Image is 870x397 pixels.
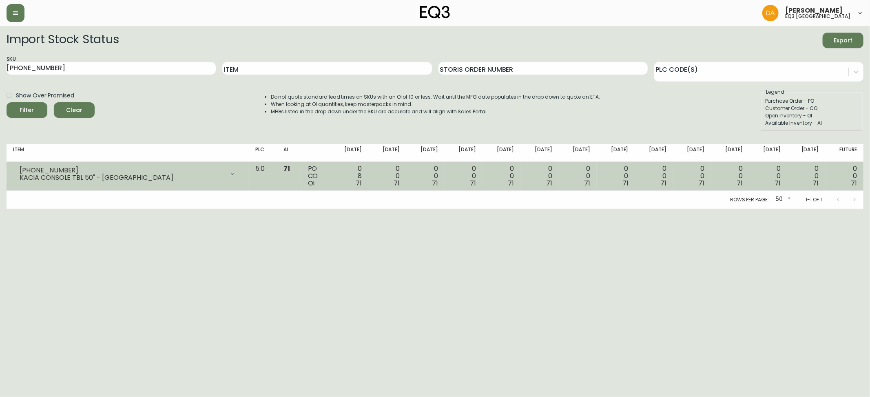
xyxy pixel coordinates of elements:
span: 71 [660,179,666,188]
th: [DATE] [635,144,673,162]
div: 0 0 [717,165,742,187]
th: [DATE] [597,144,635,162]
h2: Import Stock Status [7,33,119,48]
button: Filter [7,102,47,118]
div: 0 0 [375,165,400,187]
th: [DATE] [406,144,444,162]
div: 0 0 [565,165,590,187]
span: 71 [470,179,476,188]
th: [DATE] [521,144,559,162]
th: AI [277,144,301,162]
th: Item [7,144,249,162]
span: 71 [851,179,857,188]
th: [DATE] [673,144,711,162]
span: 71 [283,164,290,173]
span: 71 [508,179,514,188]
div: 0 0 [527,165,552,187]
legend: Legend [765,88,785,96]
span: 71 [394,179,400,188]
span: Clear [60,105,88,115]
span: 71 [737,179,743,188]
li: MFGs listed in the drop down under the SKU are accurate and will align with Sales Portal. [271,108,600,115]
th: [DATE] [711,144,749,162]
span: Show Over Promised [16,91,74,100]
div: 0 0 [413,165,438,187]
span: 71 [584,179,590,188]
div: KACIA CONSOLE TBL 50" - [GEOGRAPHIC_DATA] [20,174,224,181]
span: OI [308,179,315,188]
div: 0 0 [794,165,819,187]
p: 1-1 of 1 [806,196,822,203]
div: 0 0 [832,165,857,187]
th: [DATE] [445,144,483,162]
th: [DATE] [749,144,787,162]
img: logo [420,6,450,19]
th: [DATE] [368,144,406,162]
div: 50 [772,193,793,206]
span: 71 [546,179,552,188]
li: Do not quote standard lead times on SKUs with an OI of 10 or less. Wait until the MFG date popula... [271,93,600,101]
div: 0 0 [451,165,476,187]
div: 0 0 [680,165,704,187]
span: 71 [699,179,705,188]
img: dd1a7e8db21a0ac8adbf82b84ca05374 [762,5,779,21]
p: Rows per page: [730,196,769,203]
div: 0 0 [756,165,781,187]
div: Filter [20,105,34,115]
div: [PHONE_NUMBER] [20,167,224,174]
span: 71 [432,179,438,188]
div: [PHONE_NUMBER]KACIA CONSOLE TBL 50" - [GEOGRAPHIC_DATA] [13,165,242,183]
li: When looking at OI quantities, keep masterpacks in mind. [271,101,600,108]
span: Export [829,35,857,46]
th: [DATE] [483,144,520,162]
div: 0 0 [642,165,666,187]
th: Future [826,144,863,162]
button: Clear [54,102,95,118]
span: [PERSON_NAME] [785,7,843,14]
div: Open Inventory - OI [765,112,858,119]
div: PO CO [308,165,324,187]
span: 71 [356,179,362,188]
div: 0 0 [489,165,514,187]
div: Customer Order - CO [765,105,858,112]
span: 71 [813,179,819,188]
div: 0 8 [337,165,362,187]
th: PLC [249,144,277,162]
button: Export [823,33,863,48]
div: Available Inventory - AI [765,119,858,127]
span: 71 [622,179,629,188]
h5: eq3 [GEOGRAPHIC_DATA] [785,14,850,19]
div: 0 0 [603,165,628,187]
th: [DATE] [559,144,597,162]
th: [DATE] [330,144,368,162]
div: Purchase Order - PO [765,97,858,105]
td: 5.0 [249,162,277,191]
th: [DATE] [787,144,825,162]
span: 71 [775,179,781,188]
